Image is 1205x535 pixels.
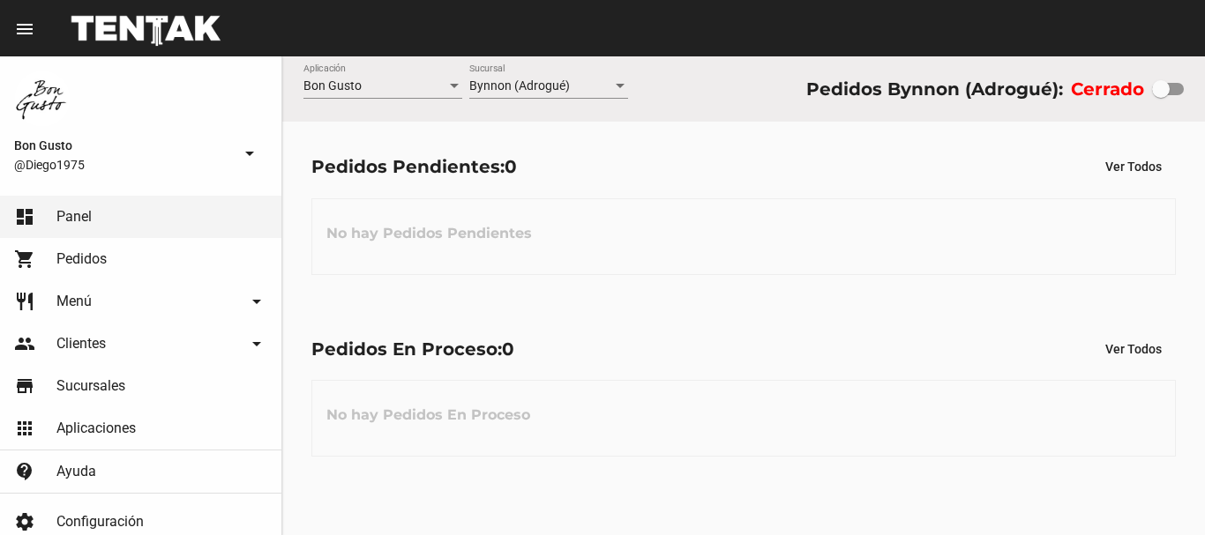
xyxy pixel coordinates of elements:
[14,206,35,227] mat-icon: dashboard
[56,335,106,353] span: Clientes
[14,418,35,439] mat-icon: apps
[14,333,35,354] mat-icon: people
[56,250,107,268] span: Pedidos
[14,291,35,312] mat-icon: restaurant
[14,375,35,397] mat-icon: store
[14,461,35,482] mat-icon: contact_support
[56,208,92,226] span: Panel
[469,78,570,93] span: Bynnon (Adrogué)
[56,463,96,480] span: Ayuda
[1105,160,1162,174] span: Ver Todos
[14,156,232,174] span: @Diego1975
[14,71,71,127] img: 8570adf9-ca52-4367-b116-ae09c64cf26e.jpg
[1071,75,1144,103] label: Cerrado
[56,293,92,310] span: Menú
[303,78,362,93] span: Bon Gusto
[311,335,514,363] div: Pedidos En Proceso:
[312,389,544,442] h3: No hay Pedidos En Proceso
[1091,151,1176,182] button: Ver Todos
[505,156,517,177] span: 0
[1131,464,1187,517] iframe: chat widget
[312,207,546,260] h3: No hay Pedidos Pendientes
[311,152,517,181] div: Pedidos Pendientes:
[14,19,35,40] mat-icon: menu
[56,377,125,395] span: Sucursales
[1105,342,1162,356] span: Ver Todos
[56,420,136,437] span: Aplicaciones
[14,511,35,532] mat-icon: settings
[56,513,144,531] span: Configuración
[239,143,260,164] mat-icon: arrow_drop_down
[246,333,267,354] mat-icon: arrow_drop_down
[806,75,1063,103] div: Pedidos Bynnon (Adrogué):
[14,135,232,156] span: Bon Gusto
[246,291,267,312] mat-icon: arrow_drop_down
[1091,333,1176,365] button: Ver Todos
[502,338,514,360] span: 0
[14,249,35,270] mat-icon: shopping_cart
